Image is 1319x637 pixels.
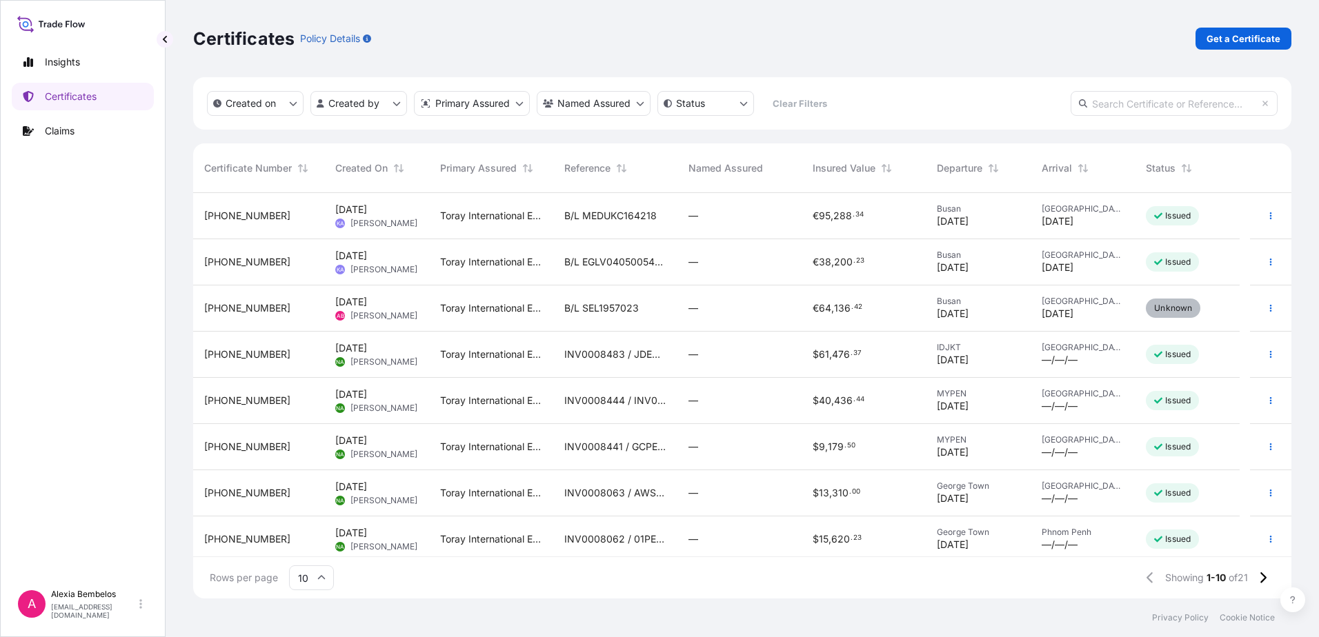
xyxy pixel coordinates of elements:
[310,91,407,116] button: createdBy Filter options
[937,481,1020,492] span: George Town
[847,443,855,448] span: 50
[1152,612,1209,623] p: Privacy Policy
[440,161,517,175] span: Primary Assured
[813,350,819,359] span: $
[937,353,969,367] span: [DATE]
[564,486,666,500] span: INV0008063 / AWS/PENTLL15742
[564,255,666,269] span: B/L EGLV040500541019
[1042,296,1124,307] span: [GEOGRAPHIC_DATA]
[207,91,304,116] button: createdOn Filter options
[1196,28,1291,50] a: Get a Certificate
[937,492,969,505] span: [DATE]
[819,442,825,452] span: 9
[819,257,831,267] span: 38
[688,532,698,546] span: —
[937,261,969,274] span: [DATE]
[1207,32,1280,45] p: Get a Certificate
[937,214,969,228] span: [DATE]
[853,536,862,540] span: 23
[335,480,367,494] span: [DATE]
[937,388,1020,399] span: MYPEN
[336,355,344,369] span: NA
[773,97,827,110] p: Clear Filters
[12,48,154,76] a: Insights
[336,447,344,461] span: NA
[813,396,819,405] span: $
[204,161,292,175] span: Certificate Number
[337,309,344,323] span: AB
[813,161,875,175] span: Insured Value
[564,440,666,454] span: INV0008441 / GCPEN250663HAM
[336,401,344,415] span: NA
[335,161,388,175] span: Created On
[1071,91,1278,116] input: Search Certificate or Reference...
[937,527,1020,538] span: George Town
[335,295,367,309] span: [DATE]
[853,259,855,263] span: .
[1042,307,1073,321] span: [DATE]
[440,209,542,223] span: Toray International Europe GmbH
[1042,492,1078,505] span: —/—/—
[28,597,36,611] span: A
[350,449,417,460] span: [PERSON_NAME]
[688,347,698,361] span: —
[825,442,828,452] span: ,
[336,540,344,554] span: NA
[45,124,75,138] p: Claims
[1220,612,1275,623] a: Cookie Notice
[390,160,407,176] button: Sort
[564,394,666,407] span: INV0008444 / INV0008443 / GCPEN250665ANR
[414,91,530,116] button: distributor Filter options
[12,117,154,145] a: Claims
[51,589,137,600] p: Alexia Bembelos
[937,307,969,321] span: [DATE]
[335,387,367,401] span: [DATE]
[1165,441,1191,452] p: Issued
[829,350,832,359] span: ,
[1165,210,1191,221] p: Issued
[51,603,137,619] p: [EMAIL_ADDRESS][DOMAIN_NAME]
[1165,487,1191,498] p: Issued
[851,305,853,310] span: .
[1154,303,1192,314] p: Unknown
[1075,160,1091,176] button: Sort
[204,301,290,315] span: [PHONE_NUMBER]
[833,211,852,221] span: 288
[564,301,639,315] span: B/L SEL1957023
[440,532,542,546] span: Toray International Europe GmbH
[937,342,1020,353] span: IDJKT
[335,526,367,540] span: [DATE]
[350,356,417,367] span: [PERSON_NAME]
[937,399,969,413] span: [DATE]
[440,394,542,407] span: Toray International Europe GmbH
[828,442,844,452] span: 179
[937,161,982,175] span: Departure
[564,532,666,546] span: INV0008062 / 01PEN0360089
[335,341,367,355] span: [DATE]
[761,92,838,114] button: Clear Filters
[1042,353,1078,367] span: —/—/—
[854,305,862,310] span: 42
[440,486,542,500] span: Toray International Europe GmbH
[831,534,850,544] span: 620
[1165,256,1191,267] p: Issued
[1178,160,1195,176] button: Sort
[813,257,819,267] span: €
[856,397,864,402] span: 44
[1042,261,1073,274] span: [DATE]
[844,443,846,448] span: .
[937,445,969,459] span: [DATE]
[564,161,611,175] span: Reference
[1207,571,1226,585] span: 1-10
[819,211,831,221] span: 95
[564,347,666,361] span: INV0008483 / JDEHAM-GCL2514397
[819,534,829,544] span: 15
[831,303,834,313] span: ,
[440,255,542,269] span: Toray International Europe GmbH
[937,434,1020,445] span: MYPEN
[688,440,698,454] span: —
[1042,481,1124,492] span: [GEOGRAPHIC_DATA]
[878,160,895,176] button: Sort
[853,397,855,402] span: .
[831,396,834,405] span: ,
